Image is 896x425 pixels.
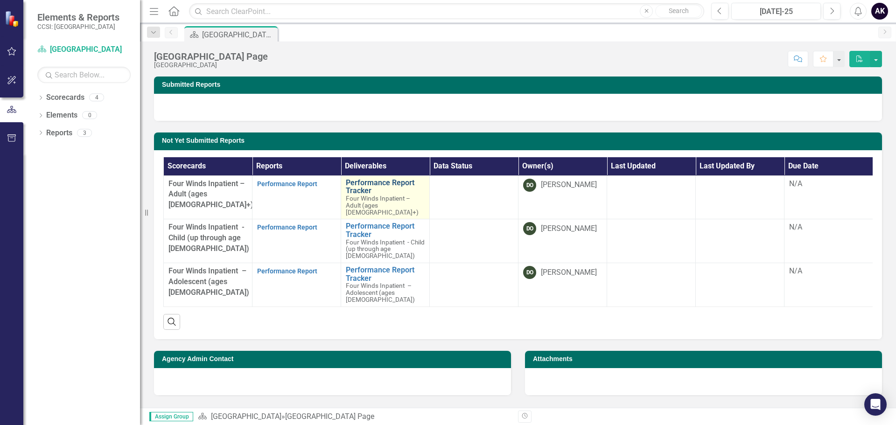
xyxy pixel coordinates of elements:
[541,267,597,278] div: [PERSON_NAME]
[77,129,92,137] div: 3
[82,111,97,119] div: 0
[541,180,597,190] div: [PERSON_NAME]
[430,219,518,263] td: Double-Click to Edit
[162,355,506,362] h3: Agency Admin Contact
[257,223,317,231] a: Performance Report
[149,412,193,421] span: Assign Group
[5,11,21,27] img: ClearPoint Strategy
[789,179,868,189] div: N/A
[655,5,702,18] button: Search
[864,393,887,416] div: Open Intercom Messenger
[189,3,704,20] input: Search ClearPoint...
[89,94,104,102] div: 4
[731,3,821,20] button: [DATE]-25
[37,12,119,23] span: Elements & Reports
[37,67,131,83] input: Search Below...
[346,222,425,238] a: Performance Report Tracker
[523,179,536,192] div: DO
[541,223,597,234] div: [PERSON_NAME]
[735,6,818,17] div: [DATE]-25
[257,180,317,188] a: Performance Report
[523,266,536,279] div: DO
[46,128,72,139] a: Reports
[168,266,249,297] span: Four Winds Inpatient – Adolescent (ages [DEMOGRAPHIC_DATA])
[341,175,430,219] td: Double-Click to Edit Right Click for Context Menu
[523,222,536,235] div: DO
[789,266,868,277] div: N/A
[168,223,249,253] span: Four Winds Inpatient - Child (up through age [DEMOGRAPHIC_DATA])
[37,23,119,30] small: CCSI: [GEOGRAPHIC_DATA]
[46,92,84,103] a: Scorecards
[533,355,877,362] h3: Attachments
[789,222,868,233] div: N/A
[154,62,268,69] div: [GEOGRAPHIC_DATA]
[37,44,131,55] a: [GEOGRAPHIC_DATA]
[257,267,317,275] a: Performance Report
[346,266,425,282] a: Performance Report Tracker
[341,219,430,263] td: Double-Click to Edit Right Click for Context Menu
[430,263,518,307] td: Double-Click to Edit
[46,110,77,121] a: Elements
[285,412,374,421] div: [GEOGRAPHIC_DATA] Page
[346,282,415,303] span: Four Winds Inpatient – Adolescent (ages [DEMOGRAPHIC_DATA])
[168,179,253,209] span: Four Winds Inpatient – Adult (ages [DEMOGRAPHIC_DATA]+)
[341,263,430,307] td: Double-Click to Edit Right Click for Context Menu
[211,412,281,421] a: [GEOGRAPHIC_DATA]
[202,29,275,41] div: [GEOGRAPHIC_DATA] Page
[871,3,888,20] button: AK
[430,175,518,219] td: Double-Click to Edit
[162,137,877,144] h3: Not Yet Submitted Reports
[346,238,425,260] span: Four Winds Inpatient - Child (up through age [DEMOGRAPHIC_DATA])
[669,7,689,14] span: Search
[154,51,268,62] div: [GEOGRAPHIC_DATA] Page
[162,81,877,88] h3: Submitted Reports
[346,179,425,195] a: Performance Report Tracker
[198,411,511,422] div: »
[346,195,419,216] span: Four Winds Inpatient – Adult (ages [DEMOGRAPHIC_DATA]+)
